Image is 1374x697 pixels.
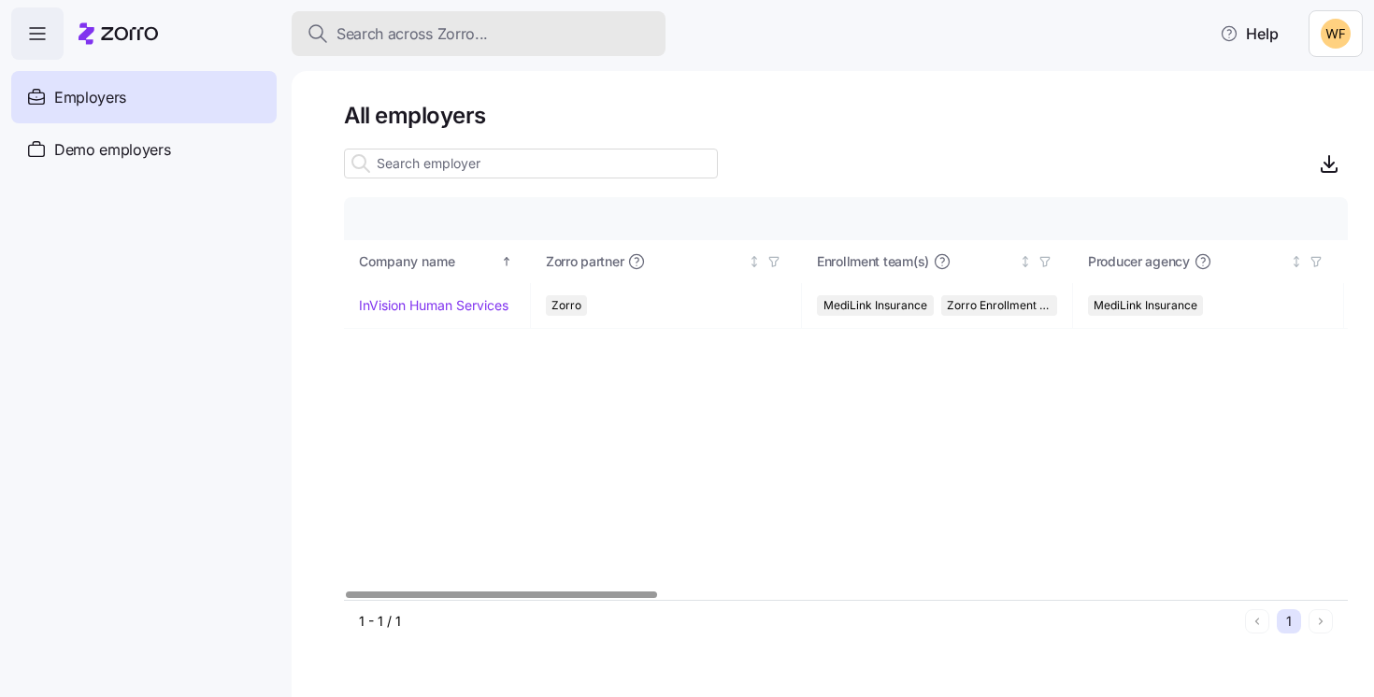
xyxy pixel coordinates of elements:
[802,240,1073,283] th: Enrollment team(s)Not sorted
[359,251,497,272] div: Company name
[54,86,126,109] span: Employers
[500,255,513,268] div: Sorted ascending
[1245,609,1269,633] button: Previous page
[11,123,277,176] a: Demo employers
[1094,295,1197,316] span: MediLink Insurance
[359,612,1238,631] div: 1 - 1 / 1
[823,295,927,316] span: MediLink Insurance
[1321,19,1351,49] img: 8adafdde462ffddea829e1adcd6b1844
[336,22,488,46] span: Search across Zorro...
[546,252,623,271] span: Zorro partner
[947,295,1052,316] span: Zorro Enrollment Team
[1073,240,1344,283] th: Producer agencyNot sorted
[817,252,929,271] span: Enrollment team(s)
[1019,255,1032,268] div: Not sorted
[344,101,1348,130] h1: All employers
[748,255,761,268] div: Not sorted
[1290,255,1303,268] div: Not sorted
[551,295,581,316] span: Zorro
[1277,609,1301,633] button: 1
[359,296,508,315] a: InVision Human Services
[1220,22,1279,45] span: Help
[1088,252,1190,271] span: Producer agency
[1309,609,1333,633] button: Next page
[292,11,666,56] button: Search across Zorro...
[344,240,531,283] th: Company nameSorted ascending
[11,71,277,123] a: Employers
[54,138,171,162] span: Demo employers
[344,149,718,178] input: Search employer
[531,240,802,283] th: Zorro partnerNot sorted
[1205,15,1294,52] button: Help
